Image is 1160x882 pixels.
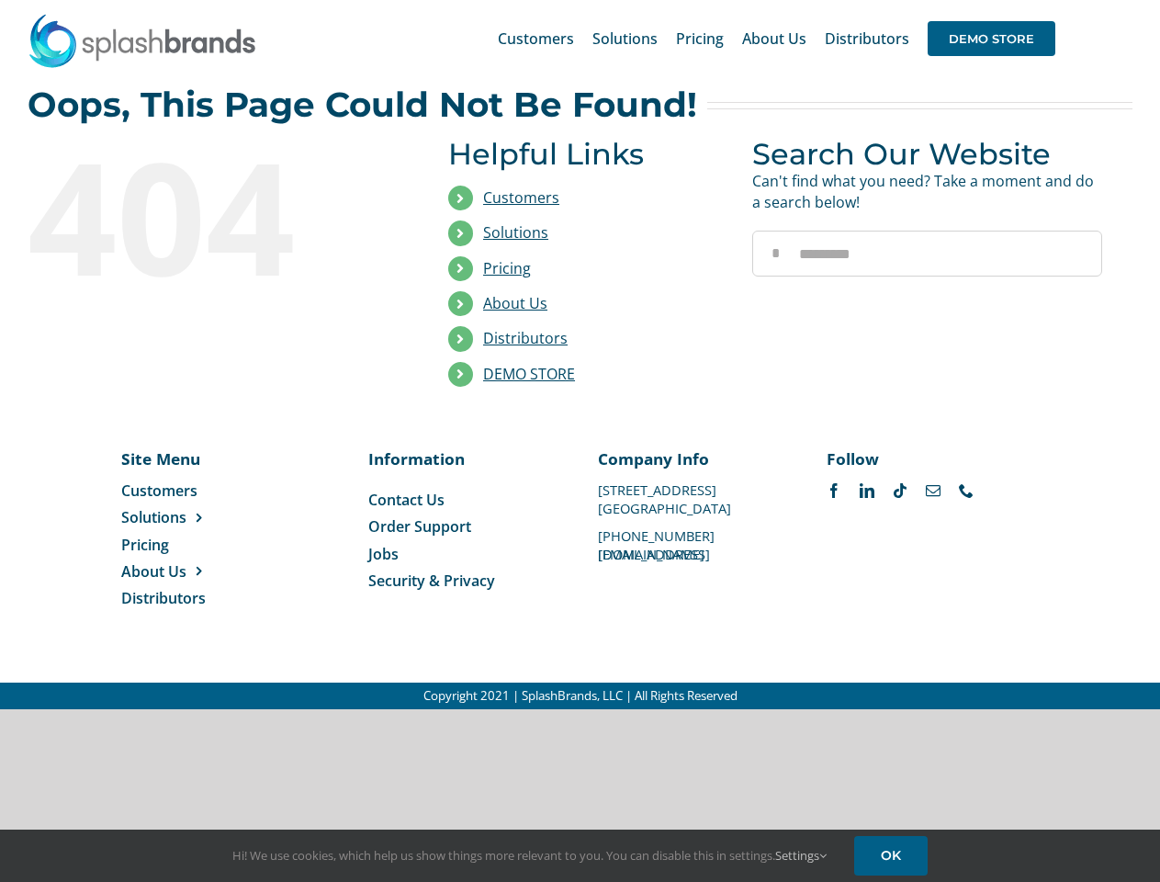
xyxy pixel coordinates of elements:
[676,31,724,46] span: Pricing
[121,535,245,555] a: Pricing
[827,447,1020,469] p: Follow
[825,9,909,68] a: Distributors
[854,836,928,876] a: OK
[121,507,245,527] a: Solutions
[598,447,792,469] p: Company Info
[368,447,562,469] p: Information
[121,588,206,608] span: Distributors
[368,571,562,591] a: Security & Privacy
[752,231,798,277] input: Search
[676,9,724,68] a: Pricing
[368,516,562,537] a: Order Support
[483,187,559,208] a: Customers
[592,31,658,46] span: Solutions
[368,490,562,510] a: Contact Us
[121,561,245,582] a: About Us
[483,293,547,313] a: About Us
[121,481,245,501] a: Customers
[121,447,245,469] p: Site Menu
[483,222,548,243] a: Solutions
[368,490,562,592] nav: Menu
[742,31,806,46] span: About Us
[752,171,1102,212] p: Can't find what you need? Take a moment and do a search below!
[368,490,445,510] span: Contact Us
[368,571,495,591] span: Security & Privacy
[121,481,245,609] nav: Menu
[959,483,974,498] a: phone
[28,86,697,123] h2: Oops, This Page Could Not Be Found!
[121,561,186,582] span: About Us
[498,31,574,46] span: Customers
[498,9,1055,68] nav: Main Menu
[483,258,531,278] a: Pricing
[775,847,827,864] a: Settings
[893,483,907,498] a: tiktok
[121,535,169,555] span: Pricing
[825,31,909,46] span: Distributors
[121,507,186,527] span: Solutions
[498,9,574,68] a: Customers
[926,483,940,498] a: mail
[121,588,245,608] a: Distributors
[448,137,725,171] h3: Helpful Links
[121,481,197,501] span: Customers
[928,21,1055,56] span: DEMO STORE
[28,137,377,293] div: 404
[752,231,1102,277] input: Search...
[368,544,562,564] a: Jobs
[368,544,399,564] span: Jobs
[368,516,471,537] span: Order Support
[483,328,568,348] a: Distributors
[28,13,257,68] img: SplashBrands.com Logo
[827,483,841,498] a: facebook
[752,137,1102,171] h3: Search Our Website
[232,847,827,864] span: Hi! We use cookies, which help us show things more relevant to you. You can disable this in setti...
[928,9,1055,68] a: DEMO STORE
[860,483,874,498] a: linkedin
[483,364,575,384] a: DEMO STORE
